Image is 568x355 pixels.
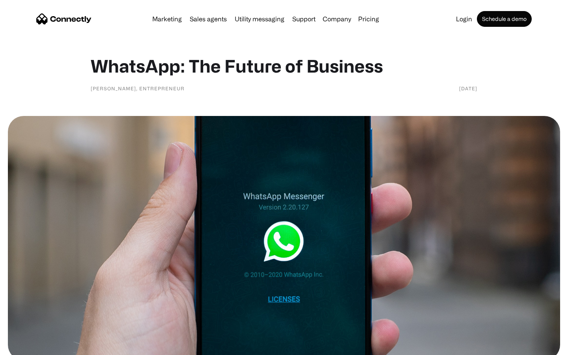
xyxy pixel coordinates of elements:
a: home [36,13,92,25]
div: [DATE] [459,84,477,92]
a: Schedule a demo [477,11,532,27]
a: Pricing [355,16,382,22]
div: Company [320,13,353,24]
ul: Language list [16,341,47,352]
a: Utility messaging [232,16,288,22]
a: Marketing [149,16,185,22]
a: Sales agents [187,16,230,22]
a: Support [289,16,319,22]
div: Company [323,13,351,24]
h1: WhatsApp: The Future of Business [91,55,477,77]
a: Login [453,16,475,22]
aside: Language selected: English [8,341,47,352]
div: [PERSON_NAME], Entrepreneur [91,84,185,92]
